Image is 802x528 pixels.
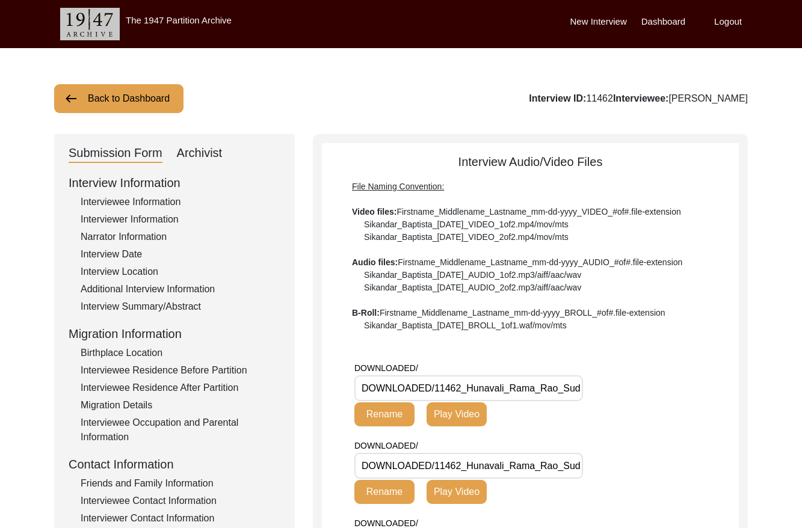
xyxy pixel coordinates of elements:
[81,346,280,360] div: Birthplace Location
[570,15,627,29] label: New Interview
[81,212,280,227] div: Interviewer Information
[54,84,184,113] button: Back to Dashboard
[81,230,280,244] div: Narrator Information
[69,325,280,343] div: Migration Information
[126,15,232,25] label: The 1947 Partition Archive
[354,518,418,528] span: DOWNLOADED/
[354,402,415,426] button: Rename
[529,91,748,106] div: 11462 [PERSON_NAME]
[64,91,78,106] img: arrow-left.png
[81,247,280,262] div: Interview Date
[352,308,380,318] b: B-Roll:
[352,182,444,191] span: File Naming Convention:
[69,144,162,163] div: Submission Form
[354,363,418,373] span: DOWNLOADED/
[81,511,280,526] div: Interviewer Contact Information
[714,15,742,29] label: Logout
[81,282,280,296] div: Additional Interview Information
[427,402,487,426] button: Play Video
[352,180,709,332] div: Firstname_Middlename_Lastname_mm-dd-yyyy_VIDEO_#of#.file-extension Sikandar_Baptista_[DATE]_VIDEO...
[69,174,280,192] div: Interview Information
[69,455,280,473] div: Contact Information
[354,441,418,450] span: DOWNLOADED/
[641,15,685,29] label: Dashboard
[81,381,280,395] div: Interviewee Residence After Partition
[60,8,120,40] img: header-logo.png
[81,195,280,209] div: Interviewee Information
[354,480,415,504] button: Rename
[81,416,280,444] div: Interviewee Occupation and Parental Information
[81,363,280,378] div: Interviewee Residence Before Partition
[613,93,668,103] b: Interviewee:
[177,144,223,163] div: Archivist
[322,153,739,332] div: Interview Audio/Video Files
[529,93,586,103] b: Interview ID:
[81,299,280,314] div: Interview Summary/Abstract
[81,398,280,413] div: Migration Details
[352,257,398,267] b: Audio files:
[81,476,280,491] div: Friends and Family Information
[81,494,280,508] div: Interviewee Contact Information
[81,265,280,279] div: Interview Location
[352,207,396,216] b: Video files:
[427,480,487,504] button: Play Video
